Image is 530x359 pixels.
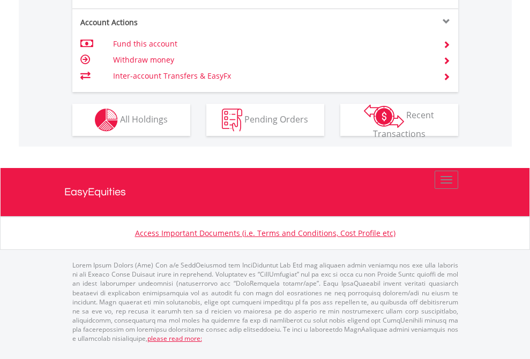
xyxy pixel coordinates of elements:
[206,104,324,136] button: Pending Orders
[95,109,118,132] img: holdings-wht.png
[72,17,265,28] div: Account Actions
[120,113,168,125] span: All Holdings
[72,261,458,343] p: Lorem Ipsum Dolors (Ame) Con a/e SeddOeiusmod tem InciDiduntut Lab Etd mag aliquaen admin veniamq...
[222,109,242,132] img: pending_instructions-wht.png
[244,113,308,125] span: Pending Orders
[72,104,190,136] button: All Holdings
[364,104,404,128] img: transactions-zar-wht.png
[113,36,430,52] td: Fund this account
[135,228,395,238] a: Access Important Documents (i.e. Terms and Conditions, Cost Profile etc)
[147,334,202,343] a: please read more:
[113,52,430,68] td: Withdraw money
[340,104,458,136] button: Recent Transactions
[64,168,466,216] a: EasyEquities
[113,68,430,84] td: Inter-account Transfers & EasyFx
